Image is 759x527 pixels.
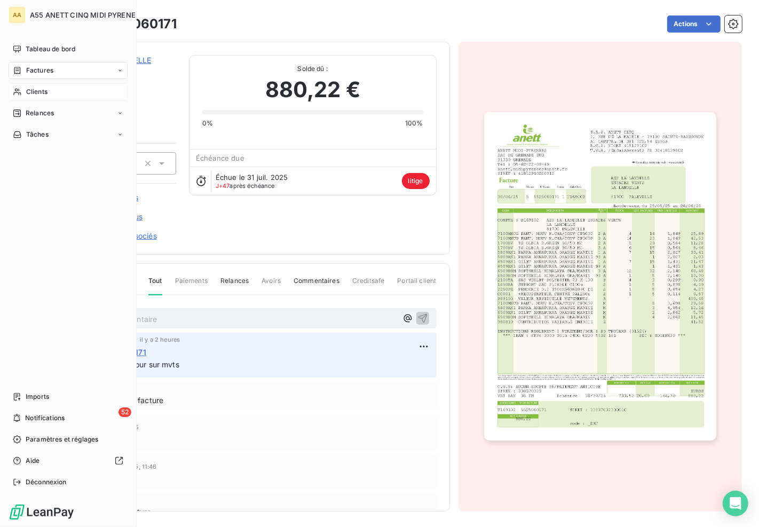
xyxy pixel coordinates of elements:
[202,64,423,74] span: Solde dû :
[26,435,98,444] span: Paramètres et réglages
[148,276,162,295] span: Tout
[26,392,49,402] span: Imports
[9,504,75,521] img: Logo LeanPay
[397,276,436,294] span: Portail client
[405,119,423,128] span: 100%
[26,477,67,487] span: Déconnexion
[30,11,144,19] span: A55 ANETT CINQ MIDI PYRENEES
[26,66,53,75] span: Factures
[220,276,249,294] span: Relances
[25,413,65,423] span: Notifications
[26,108,54,118] span: Relances
[175,276,208,294] span: Paiements
[196,154,244,162] span: Échéance due
[262,276,281,294] span: Avoirs
[71,360,179,369] span: Litige : attente retour sur mvts
[216,173,288,182] span: Échue le 31 juil. 2025
[352,276,385,294] span: Creditsafe
[667,15,721,33] button: Actions
[723,491,748,516] div: Open Intercom Messenger
[9,6,26,23] div: AA
[202,119,213,128] span: 0%
[118,407,131,417] span: 52
[26,87,48,97] span: Clients
[294,276,339,294] span: Commentaires
[216,183,275,189] span: après échéance
[26,130,49,139] span: Tâches
[26,456,40,466] span: Aide
[484,112,716,441] img: invoice_thumbnail
[140,336,180,343] span: il y a 2 heures
[216,182,230,190] span: J+47
[100,14,177,34] h3: 5525060171
[265,74,360,106] span: 880,22 €
[9,452,128,469] a: Aide
[26,44,75,54] span: Tableau de bord
[402,173,430,189] span: litige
